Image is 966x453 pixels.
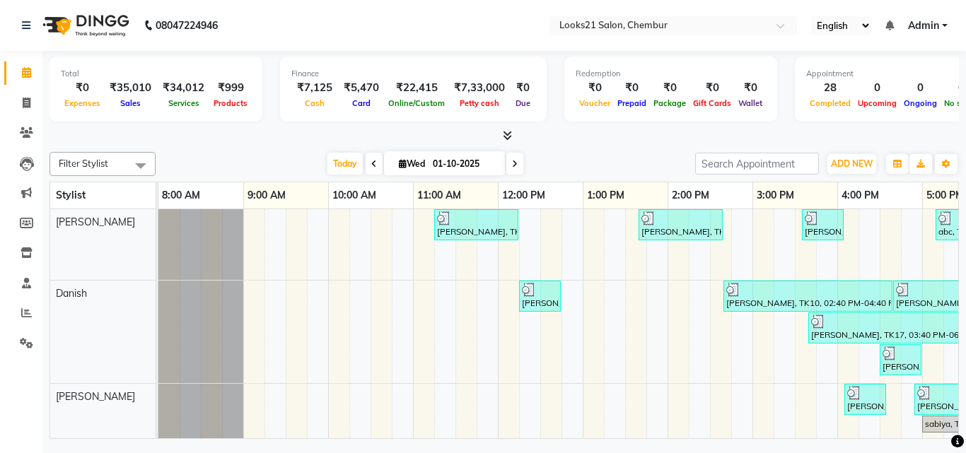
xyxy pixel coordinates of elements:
[291,68,535,80] div: Finance
[924,418,962,430] div: sabiya, TK08, 05:00 PM-05:30 PM, Nails- Cut file & Polish
[291,80,338,96] div: ₹7,125
[165,98,203,108] span: Services
[583,185,628,206] a: 1:00 PM
[689,80,735,96] div: ₹0
[61,98,104,108] span: Expenses
[735,98,766,108] span: Wallet
[56,287,87,300] span: Danish
[614,98,650,108] span: Prepaid
[210,98,251,108] span: Products
[56,390,135,403] span: [PERSON_NAME]
[576,80,614,96] div: ₹0
[806,98,854,108] span: Completed
[429,153,499,175] input: 2025-10-01
[900,98,941,108] span: Ongoing
[520,283,559,310] div: [PERSON_NAME], TK03, 12:15 PM-12:45 PM, Wash and Blow Dry - Hair Below Shoulder
[414,185,465,206] a: 11:00 AM
[576,98,614,108] span: Voucher
[59,158,108,169] span: Filter Stylist
[511,80,535,96] div: ₹0
[117,98,144,108] span: Sales
[244,185,289,206] a: 9:00 AM
[908,18,939,33] span: Admin
[725,283,891,310] div: [PERSON_NAME], TK10, 02:40 PM-04:40 PM, Color Steak(Inoa Hair Color) - Touch-Up: Upto 2 Inchs
[156,6,218,45] b: 08047224946
[831,158,873,169] span: ADD NEW
[854,98,900,108] span: Upcoming
[327,153,363,175] span: Today
[512,98,534,108] span: Due
[61,80,104,96] div: ₹0
[456,98,503,108] span: Petty cash
[385,80,448,96] div: ₹22,415
[668,185,713,206] a: 2:00 PM
[56,216,135,228] span: [PERSON_NAME]
[436,211,517,238] div: [PERSON_NAME], TK02, 11:15 AM-12:15 PM, (Men'S) HAIR CUT - By Master Stylist,Hair Cut (Men'S) [PE...
[576,68,766,80] div: Redemption
[385,98,448,108] span: Online/Custom
[56,189,86,201] span: Stylist
[695,153,819,175] input: Search Appointment
[689,98,735,108] span: Gift Cards
[210,80,251,96] div: ₹999
[329,185,380,206] a: 10:00 AM
[846,386,885,413] div: [PERSON_NAME], TK06, 04:05 PM-04:35 PM, Nails - Cut And Filing
[854,80,900,96] div: 0
[338,80,385,96] div: ₹5,470
[614,80,650,96] div: ₹0
[650,98,689,108] span: Package
[827,154,876,174] button: ADD NEW
[499,185,549,206] a: 12:00 PM
[395,158,429,169] span: Wed
[301,98,328,108] span: Cash
[36,6,133,45] img: logo
[650,80,689,96] div: ₹0
[448,80,511,96] div: ₹7,33,000
[838,185,883,206] a: 4:00 PM
[806,80,854,96] div: 28
[104,80,157,96] div: ₹35,010
[640,211,721,238] div: [PERSON_NAME], TK05, 01:40 PM-02:40 PM, (Men'S) HAIR CUT - By Master Stylist, (Men'S) - Regular S...
[803,211,842,238] div: [PERSON_NAME], TK06, 03:35 PM-04:05 PM, Hair Cut (Men'S) [PERSON_NAME]
[900,80,941,96] div: 0
[881,346,920,373] div: [PERSON_NAME], TK14, 04:30 PM-05:00 PM, Hair Cut & More (Men'S) - For Boys Below 8 Years
[158,185,204,206] a: 8:00 AM
[61,68,251,80] div: Total
[735,80,766,96] div: ₹0
[157,80,210,96] div: ₹34,012
[349,98,374,108] span: Card
[753,185,798,206] a: 3:00 PM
